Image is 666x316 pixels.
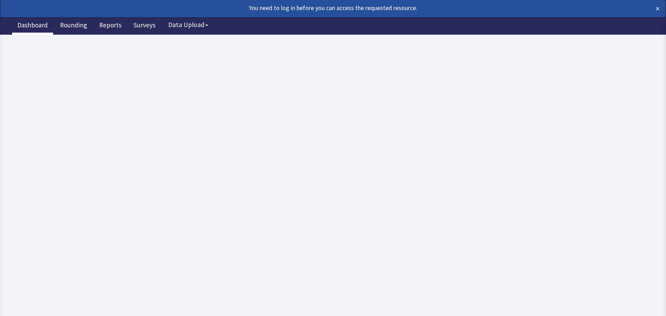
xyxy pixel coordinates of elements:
[128,17,161,35] a: Surveys
[12,17,53,35] a: Dashboard
[55,17,92,35] a: Rounding
[94,17,127,35] a: Reports
[6,3,595,13] div: You need to log in before you can access the requested resource.
[164,18,212,31] button: Data Upload
[656,3,660,14] button: ×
